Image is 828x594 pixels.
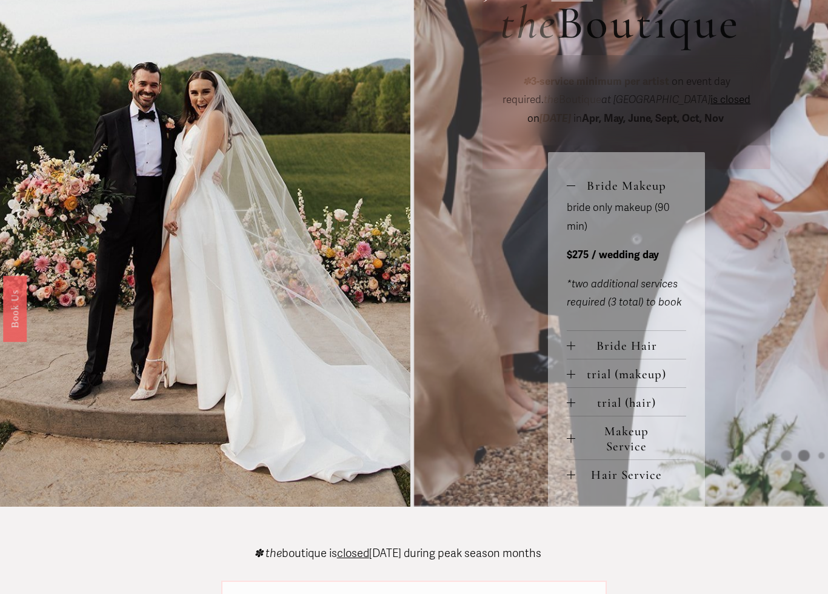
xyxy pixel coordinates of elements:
em: [DATE] [539,112,571,125]
div: Bride Makeup [567,199,686,330]
span: Boutique [544,93,601,106]
strong: Apr, May, June, Sept, Oct, Nov [582,112,724,125]
p: on [500,73,753,128]
strong: $275 / wedding day [567,249,659,261]
button: Hair Service [567,460,686,488]
button: trial (makeup) [567,359,686,387]
button: Bride Hair [567,331,686,359]
em: at [GEOGRAPHIC_DATA] [601,93,710,106]
em: ✽ the [254,547,282,560]
a: Book Us [3,276,27,342]
span: Makeup Service [575,424,686,454]
span: trial (makeup) [575,367,686,382]
span: Bride Hair [575,338,686,353]
span: is closed [710,93,750,106]
strong: 3-service minimum per artist [531,75,669,88]
span: Hair Service [575,467,686,482]
span: closed [337,547,369,560]
em: *two additional services required (3 total) to book [567,278,682,309]
em: ✽ [523,75,531,88]
span: in [571,112,726,125]
button: Makeup Service [567,416,686,459]
button: Bride Makeup [567,171,686,199]
p: boutique is [DATE] during peak season months [254,548,541,559]
p: bride only makeup (90 min) [567,199,686,236]
button: trial (hair) [567,388,686,416]
span: Bride Makeup [575,178,686,193]
span: trial (hair) [575,395,686,410]
em: the [544,93,559,106]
